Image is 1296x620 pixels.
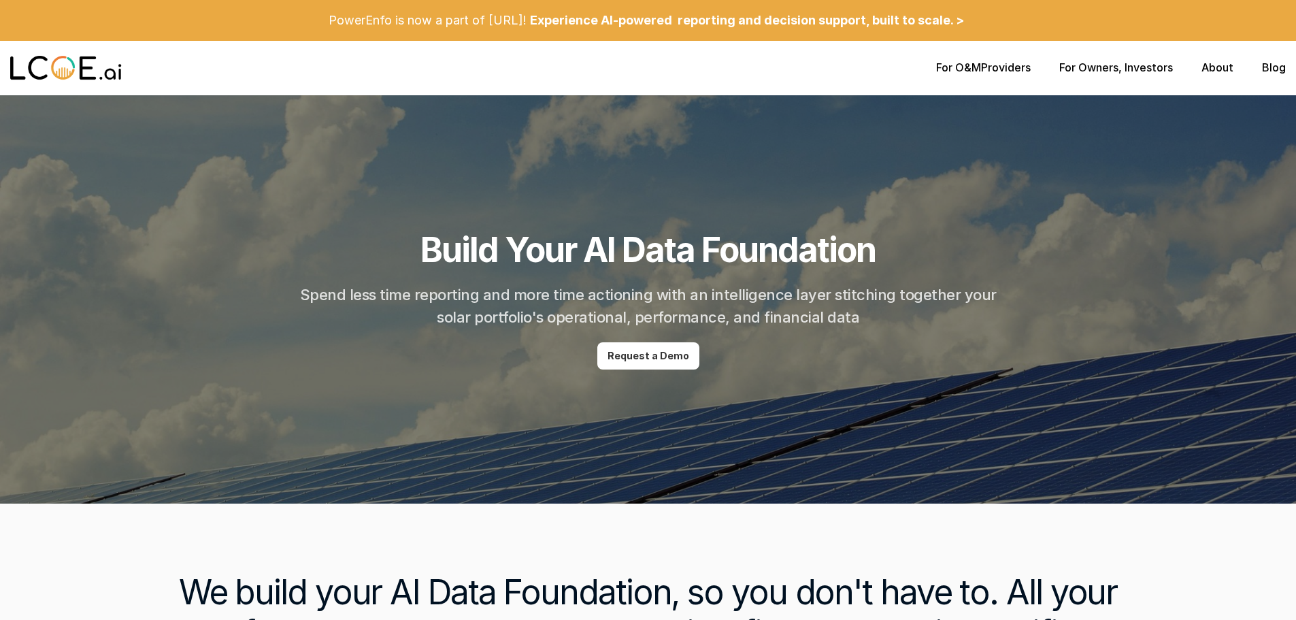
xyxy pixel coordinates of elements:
[329,13,527,28] p: PowerEnfo is now a part of [URL]!
[597,342,699,370] a: Request a Demo
[1262,61,1286,74] a: Blog
[284,284,1012,329] h2: Spend less time reporting and more time actioning with an intelligence layer stitching together y...
[527,4,967,37] a: Experience AI-powered reporting and decision support, built to scale. >
[936,61,1031,74] p: Providers
[1059,61,1173,74] p: , Investors
[1059,61,1118,74] a: For Owners
[608,350,689,362] p: Request a Demo
[936,61,981,74] a: For O&M
[1201,61,1233,74] a: About
[530,13,964,28] p: Experience AI-powered reporting and decision support, built to scale. >
[420,229,876,270] h1: Build Your AI Data Foundation
[1228,555,1296,620] iframe: Chat Widget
